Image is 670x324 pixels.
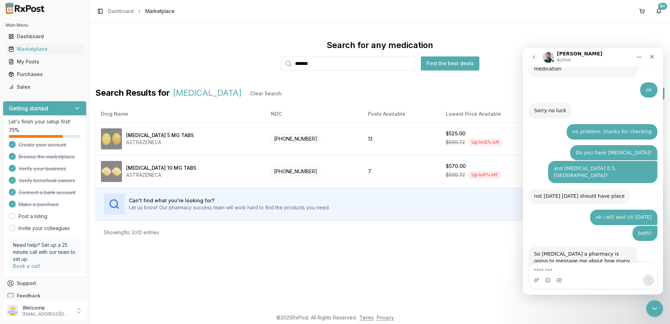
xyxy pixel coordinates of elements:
[7,305,18,316] img: User avatar
[362,122,440,155] td: 13
[173,87,242,100] span: [MEDICAL_DATA]
[360,315,374,320] a: Terms
[3,69,87,80] button: Purchases
[22,230,28,235] button: Emoji picker
[129,204,330,211] p: Let us know! Our pharmacy success team will work hard to find the products you need.
[101,128,122,149] img: Farxiga 5 MG TABS
[3,31,87,42] button: Dashboard
[8,71,81,78] div: Purchases
[9,104,48,113] h3: Getting started
[327,40,433,51] div: Search for any medication
[6,68,84,81] a: Purchases
[9,127,19,134] span: 75 %
[19,165,66,172] span: Verify your business
[95,87,170,100] span: Search Results for
[19,189,75,196] span: Connect a bank account
[108,8,175,15] nav: breadcrumb
[9,118,81,125] p: Let's finish your setup first!
[446,130,465,137] div: $525.00
[446,163,466,170] div: $570.00
[19,153,75,160] span: Browse the marketplace
[3,3,48,14] img: RxPost Logo
[440,106,549,122] th: Lowest Price Available
[3,56,87,67] button: My Posts
[19,177,75,184] span: Verify beneficial owners
[245,87,287,100] button: Clear Search
[19,225,70,232] a: Invite your colleagues
[33,230,39,235] button: Gif picker
[8,58,81,65] div: My Posts
[6,199,115,255] div: So [MEDICAL_DATA] a pharmacy is going to message me about how many they have [DATE]. [MEDICAL_DAT...
[126,139,194,146] div: ASTRAZENECA
[22,304,71,311] p: Welcome
[271,167,320,176] span: [PHONE_NUMBER]
[104,229,159,236] div: Showing 1 to 2 of 2 entries
[3,81,87,93] button: Sales
[126,171,196,178] div: ASTRAZENECA
[19,141,66,148] span: Create your account
[6,22,84,28] h2: Main Menu
[145,8,175,15] span: Marketplace
[362,155,440,188] td: 7
[446,139,465,146] span: $599.72
[265,106,362,122] th: NDC
[523,48,663,295] iframe: Intercom live chat
[19,213,47,220] a: Post a listing
[101,161,122,182] img: Farxiga 10 MG TABS
[126,164,196,171] div: [MEDICAL_DATA] 10 MG TABS
[19,201,59,208] span: Make a purchase
[3,290,87,302] button: Feedback
[17,292,41,299] span: Feedback
[6,81,84,93] a: Sales
[446,171,465,178] span: $599.72
[13,263,40,269] a: Book a call
[3,43,87,55] button: Marketplace
[95,106,265,122] th: Drug Name
[6,55,84,68] a: My Posts
[120,227,131,238] button: Send a message…
[362,106,440,122] th: Posts Available
[6,43,84,55] a: Marketplace
[13,242,76,263] p: Need help? Set up a 25 minute call with our team to set up.
[6,30,84,43] a: Dashboard
[129,197,330,204] h3: Can't find what you're looking for?
[8,83,81,90] div: Sales
[658,3,667,10] div: 9+
[126,132,194,139] div: [MEDICAL_DATA] 5 MG TABS
[3,277,87,290] button: Support
[8,33,81,40] div: Dashboard
[11,203,109,251] div: So [MEDICAL_DATA] a pharmacy is going to message me about how many they have [DATE]. [MEDICAL_DAT...
[468,171,501,179] div: Up to 5 % off
[22,311,71,317] p: [EMAIL_ADDRESS][DOMAIN_NAME]
[108,8,134,15] a: Dashboard
[11,230,16,235] button: Upload attachment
